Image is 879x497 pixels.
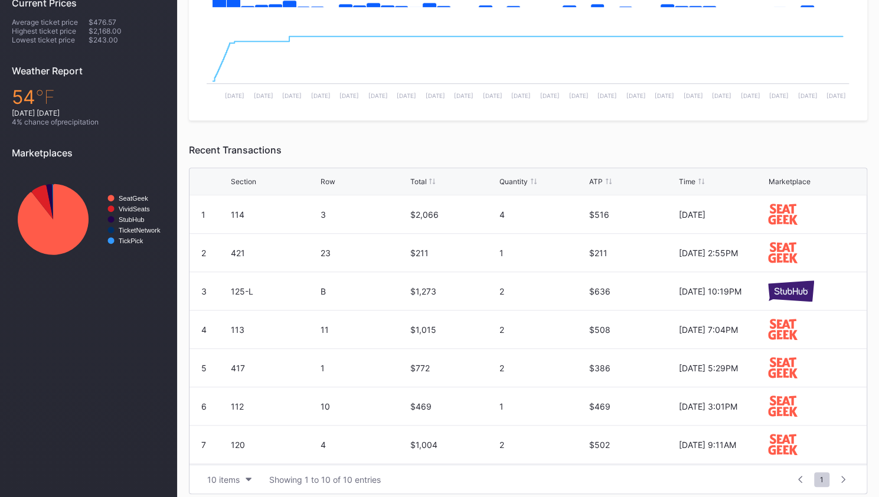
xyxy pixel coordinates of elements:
[189,144,867,156] div: Recent Transactions
[339,92,359,99] text: [DATE]
[321,363,407,373] div: 1
[511,92,531,99] text: [DATE]
[426,92,445,99] text: [DATE]
[768,242,797,263] img: seatGeek.svg
[679,440,766,450] div: [DATE] 9:11AM
[231,286,318,296] div: 125-L
[768,204,797,224] img: seatGeek.svg
[814,472,829,487] span: 1
[597,92,617,99] text: [DATE]
[119,227,161,234] text: TicketNetwork
[12,27,89,35] div: Highest ticket price
[231,325,318,335] div: 113
[269,475,381,485] div: Showing 1 to 10 of 10 entries
[231,363,318,373] div: 417
[321,177,335,186] div: Row
[119,216,145,223] text: StubHub
[768,177,810,186] div: Marketplace
[119,237,143,244] text: TickPick
[368,92,388,99] text: [DATE]
[201,401,207,411] div: 6
[231,248,318,258] div: 421
[589,440,676,450] div: $502
[119,195,148,202] text: SeatGeek
[231,440,318,450] div: 120
[89,18,165,27] div: $476.57
[679,210,766,220] div: [DATE]
[282,92,302,99] text: [DATE]
[321,440,407,450] div: 4
[499,325,586,335] div: 2
[201,363,207,373] div: 5
[410,177,426,186] div: Total
[12,35,89,44] div: Lowest ticket price
[499,286,586,296] div: 2
[483,92,502,99] text: [DATE]
[679,286,766,296] div: [DATE] 10:19PM
[410,210,496,220] div: $2,066
[679,325,766,335] div: [DATE] 7:04PM
[225,92,244,99] text: [DATE]
[89,35,165,44] div: $243.00
[589,363,676,373] div: $386
[679,248,766,258] div: [DATE] 2:55PM
[89,27,165,35] div: $2,168.00
[499,401,586,411] div: 1
[254,92,273,99] text: [DATE]
[768,319,797,339] img: seatGeek.svg
[12,117,165,126] div: 4 % chance of precipitation
[410,401,496,411] div: $469
[12,18,89,27] div: Average ticket price
[12,86,165,109] div: 54
[231,210,318,220] div: 114
[321,210,407,220] div: 3
[311,92,331,99] text: [DATE]
[12,65,165,77] div: Weather Report
[207,475,240,485] div: 10 items
[454,92,473,99] text: [DATE]
[589,177,603,186] div: ATP
[769,92,789,99] text: [DATE]
[119,205,150,212] text: VividSeats
[826,92,846,99] text: [DATE]
[768,434,797,455] img: seatGeek.svg
[568,92,588,99] text: [DATE]
[201,325,207,335] div: 4
[201,20,855,109] svg: Chart title
[410,440,496,450] div: $1,004
[540,92,560,99] text: [DATE]
[231,401,318,411] div: 112
[321,248,407,258] div: 23
[740,92,760,99] text: [DATE]
[589,248,676,258] div: $211
[499,363,586,373] div: 2
[589,401,676,411] div: $469
[499,248,586,258] div: 1
[679,363,766,373] div: [DATE] 5:29PM
[655,92,674,99] text: [DATE]
[321,401,407,411] div: 10
[712,92,731,99] text: [DATE]
[201,248,206,258] div: 2
[798,92,817,99] text: [DATE]
[201,286,207,296] div: 3
[12,109,165,117] div: [DATE] [DATE]
[410,248,496,258] div: $211
[679,177,695,186] div: Time
[12,147,165,159] div: Marketplaces
[410,286,496,296] div: $1,273
[12,168,165,271] svg: Chart title
[321,325,407,335] div: 11
[768,395,797,416] img: seatGeek.svg
[397,92,416,99] text: [DATE]
[499,210,586,220] div: 4
[768,357,797,378] img: seatGeek.svg
[410,325,496,335] div: $1,015
[35,86,55,109] span: ℉
[589,210,676,220] div: $516
[201,210,205,220] div: 1
[231,177,256,186] div: Section
[201,472,257,488] button: 10 items
[683,92,702,99] text: [DATE]
[201,440,206,450] div: 7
